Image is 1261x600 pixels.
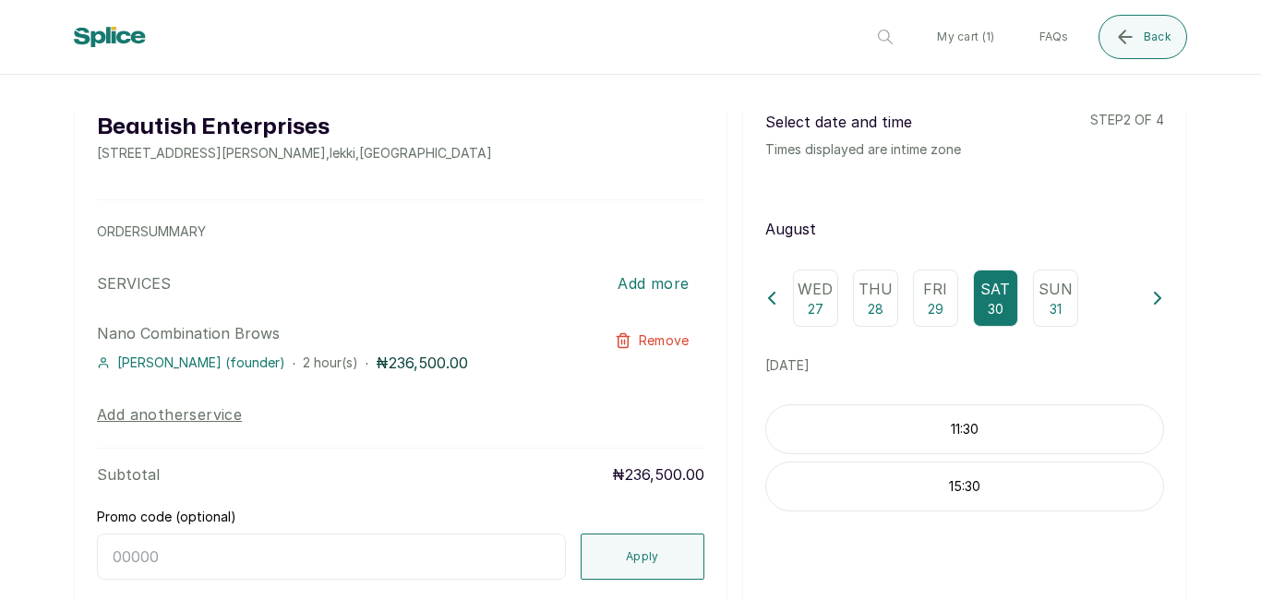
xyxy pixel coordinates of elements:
p: step 2 of 4 [1090,111,1164,129]
label: Promo code (optional) [97,508,236,526]
p: SERVICES [97,272,171,294]
input: 00000 [97,534,566,580]
p: 11:30 [766,420,1163,438]
button: My cart (1) [922,15,1009,59]
p: 28 [868,300,883,318]
span: 2 hour(s) [303,354,358,370]
button: Remove [600,322,704,359]
button: Apply [581,534,704,580]
p: ₦236,500.00 [376,352,468,374]
p: Nano Combination Brows [97,322,582,344]
button: Add anotherservice [97,403,242,426]
p: ₦236,500.00 [612,463,704,486]
p: [DATE] [765,356,1164,375]
span: Remove [639,331,690,350]
p: [STREET_ADDRESS][PERSON_NAME] , lekki , [GEOGRAPHIC_DATA] [97,144,492,162]
p: August [765,218,1164,240]
p: ORDER SUMMARY [97,222,704,241]
span: Back [1144,30,1171,44]
p: Sun [1039,278,1073,300]
p: 31 [1050,300,1062,318]
p: Wed [798,278,833,300]
p: 15:30 [766,477,1163,496]
p: 30 [988,300,1003,318]
div: · · [97,352,582,374]
p: 29 [928,300,943,318]
span: [PERSON_NAME] (founder) [117,354,285,372]
p: Sat [980,278,1010,300]
p: Subtotal [97,463,160,486]
p: Select date and time [765,111,961,133]
p: Times displayed are in time zone [765,140,961,159]
p: 27 [808,300,823,318]
button: Add more [603,263,703,304]
button: FAQs [1025,15,1084,59]
p: Thu [859,278,893,300]
h2: Beautish Enterprises [97,111,492,144]
p: Fri [923,278,947,300]
button: Back [1099,15,1187,59]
